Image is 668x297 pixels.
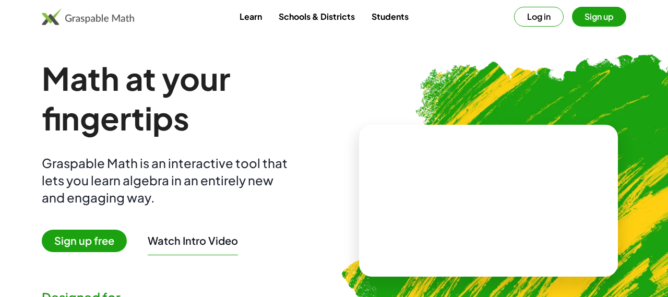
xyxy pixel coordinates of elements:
[42,230,127,252] span: Sign up free
[572,7,626,27] button: Sign up
[514,7,564,27] button: Log in
[231,7,270,26] a: Learn
[42,58,317,138] h1: Math at your fingertips
[363,7,417,26] a: Students
[410,161,567,240] video: What is this? This is dynamic math notation. Dynamic math notation plays a central role in how Gr...
[270,7,363,26] a: Schools & Districts
[148,234,238,247] button: Watch Intro Video
[42,155,292,206] div: Graspable Math is an interactive tool that lets you learn algebra in an entirely new and engaging...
